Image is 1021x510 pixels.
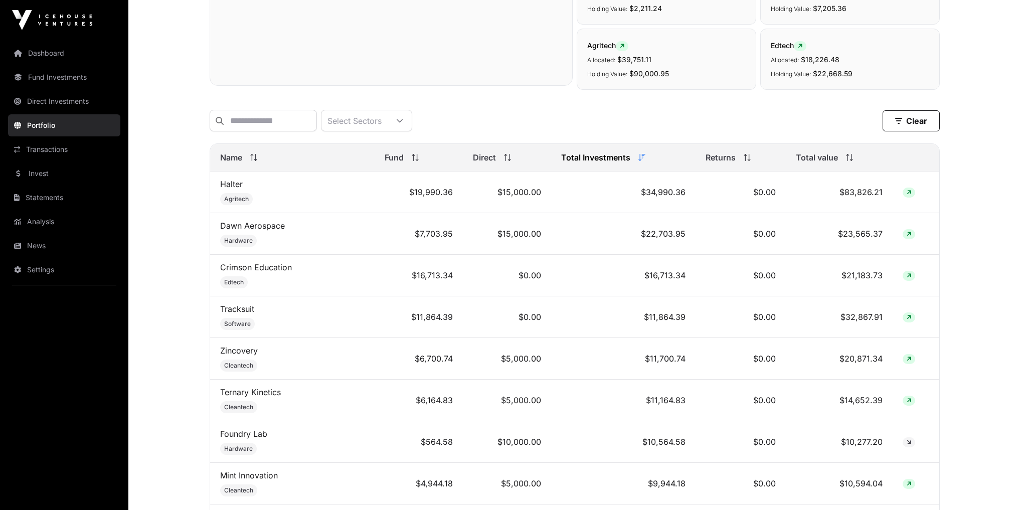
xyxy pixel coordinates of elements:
span: Total Investments [561,151,630,163]
td: $0.00 [696,172,786,213]
a: Halter [220,179,243,189]
span: Software [224,320,251,328]
td: $15,000.00 [463,172,551,213]
td: $32,867.91 [786,296,893,338]
td: $5,000.00 [463,338,551,380]
a: Zincovery [220,346,258,356]
span: Cleantech [224,403,253,411]
td: $0.00 [696,213,786,255]
td: $10,594.04 [786,463,893,504]
a: Dawn Aerospace [220,221,285,231]
td: $0.00 [696,338,786,380]
td: $6,700.74 [375,338,463,380]
a: News [8,235,120,257]
td: $14,652.39 [786,380,893,421]
td: $5,000.00 [463,380,551,421]
td: $0.00 [463,255,551,296]
span: Cleantech [224,362,253,370]
a: Ternary Kinetics [220,387,281,397]
span: Holding Value: [771,70,811,78]
a: Direct Investments [8,90,120,112]
td: $11,864.39 [375,296,463,338]
span: Hardware [224,445,253,453]
td: $4,944.18 [375,463,463,504]
td: $11,700.74 [551,338,696,380]
a: Dashboard [8,42,120,64]
span: Holding Value: [771,5,811,13]
span: Holding Value: [587,5,627,13]
span: Agritech [587,41,628,50]
td: $10,564.58 [551,421,696,463]
span: $2,211.24 [629,4,662,13]
span: $18,226.48 [801,55,839,64]
td: $16,713.34 [551,255,696,296]
td: $21,183.73 [786,255,893,296]
td: $9,944.18 [551,463,696,504]
td: $564.58 [375,421,463,463]
td: $0.00 [696,463,786,504]
td: $19,990.36 [375,172,463,213]
div: Select Sectors [321,110,388,131]
a: Foundry Lab [220,429,267,439]
td: $7,703.95 [375,213,463,255]
a: Portfolio [8,114,120,136]
td: $22,703.95 [551,213,696,255]
td: $15,000.00 [463,213,551,255]
td: $0.00 [696,421,786,463]
span: Fund [385,151,404,163]
td: $6,164.83 [375,380,463,421]
td: $20,871.34 [786,338,893,380]
a: Statements [8,187,120,209]
span: Hardware [224,237,253,245]
span: Allocated: [771,56,799,64]
td: $0.00 [463,296,551,338]
td: $0.00 [696,255,786,296]
td: $11,164.83 [551,380,696,421]
span: Direct [473,151,496,163]
td: $0.00 [696,296,786,338]
span: $22,668.59 [813,69,853,78]
iframe: Chat Widget [971,462,1021,510]
button: Clear [883,110,940,131]
span: $90,000.95 [629,69,669,78]
td: $0.00 [696,380,786,421]
a: Settings [8,259,120,281]
a: Mint Innovation [220,470,278,480]
td: $83,826.21 [786,172,893,213]
td: $11,864.39 [551,296,696,338]
span: Edtech [771,41,806,50]
span: Cleantech [224,486,253,494]
a: Analysis [8,211,120,233]
a: Transactions [8,138,120,160]
span: Returns [706,151,736,163]
td: $34,990.36 [551,172,696,213]
span: Edtech [224,278,244,286]
a: Crimson Education [220,262,292,272]
span: Holding Value: [587,70,627,78]
td: $10,277.20 [786,421,893,463]
td: $10,000.00 [463,421,551,463]
span: Allocated: [587,56,615,64]
span: $39,751.11 [617,55,651,64]
a: Tracksuit [220,304,254,314]
a: Fund Investments [8,66,120,88]
span: Agritech [224,195,249,203]
span: Total value [796,151,838,163]
td: $5,000.00 [463,463,551,504]
span: $7,205.36 [813,4,846,13]
td: $23,565.37 [786,213,893,255]
a: Invest [8,162,120,185]
img: Icehouse Ventures Logo [12,10,92,30]
span: Name [220,151,242,163]
td: $16,713.34 [375,255,463,296]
